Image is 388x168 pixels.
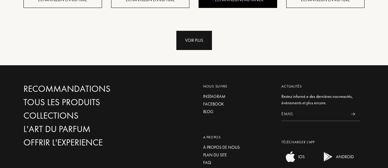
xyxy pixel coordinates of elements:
img: news_send.svg [351,113,355,116]
div: Actualités [281,84,360,89]
a: Tous les produits [23,97,131,108]
div: A propos [203,134,273,140]
a: L'Art du Parfum [23,124,131,134]
a: Plan du site [203,152,273,158]
div: Nous suivre [203,84,273,89]
div: ANDROID [334,151,354,163]
div: Restez informé.e des dernières nouveautés, évènements et plus encore. [281,93,360,106]
a: À propos de nous [203,144,273,151]
a: Recommandations [23,84,131,94]
a: Blog [203,109,273,115]
div: Voir plus [176,31,212,50]
a: Facebook [203,101,273,107]
input: Email [281,107,346,121]
img: ios app [284,151,297,163]
a: android appANDROID [319,159,354,164]
div: IOS [297,151,305,163]
a: Offrir l'experience [23,137,131,148]
a: Instagram [203,93,273,100]
div: Télécharger L’app [281,139,360,145]
a: ios appIOS [281,159,305,164]
a: Collections [23,110,131,121]
img: android app [322,151,334,163]
a: FAQ [203,159,273,166]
